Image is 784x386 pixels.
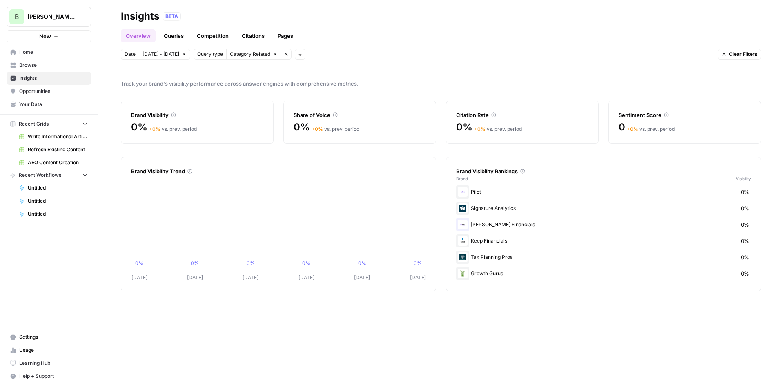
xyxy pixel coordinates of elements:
span: 0% [741,188,749,196]
span: Brand [456,175,468,182]
span: Learning Hub [19,360,87,367]
div: Brand Visibility Rankings [456,167,751,175]
tspan: [DATE] [131,274,147,280]
span: Your Data [19,101,87,108]
a: Home [7,46,91,59]
span: Usage [19,346,87,354]
a: Citations [237,29,269,42]
a: Refresh Existing Content [15,143,91,156]
div: vs. prev. period [312,126,359,133]
span: [DATE] - [DATE] [143,51,179,58]
tspan: [DATE] [410,274,426,280]
a: Opportunities [7,85,91,98]
span: Home [19,49,87,56]
span: Recent Workflows [19,172,61,179]
div: Brand Visibility [131,111,263,119]
span: Visibility [736,175,751,182]
span: + 0 % [474,126,486,132]
span: 0% [294,121,310,134]
tspan: 0% [135,260,143,266]
button: New [7,30,91,42]
span: 0% [456,121,472,134]
a: Settings [7,331,91,344]
button: Clear Filters [718,49,761,60]
a: Queries [159,29,189,42]
tspan: [DATE] [243,274,258,280]
a: Competition [192,29,234,42]
span: 0% [741,269,749,278]
span: Untitled [28,184,87,192]
span: 0% [741,221,749,229]
tspan: 0% [247,260,255,266]
tspan: [DATE] [187,274,203,280]
img: vqzwavkrg9ywhnt1f5bp2h0m2m65 [458,220,468,229]
span: Browse [19,62,87,69]
div: vs. prev. period [627,126,675,133]
div: Share of Voice [294,111,426,119]
tspan: 0% [191,260,199,266]
a: Pages [273,29,298,42]
button: Recent Workflows [7,169,91,181]
button: Category Related [226,49,281,60]
a: Your Data [7,98,91,111]
a: Insights [7,72,91,85]
div: Signature Analytics [456,202,751,215]
span: Date [125,51,136,58]
span: Write Informational Article (1) [28,133,87,140]
span: [PERSON_NAME] Financials [27,13,77,21]
span: + 0 % [312,126,323,132]
img: 70yz1ipe7pi347xbb4k98oqotd3p [458,252,468,262]
span: Untitled [28,197,87,205]
span: Untitled [28,210,87,218]
span: Category Related [230,51,270,58]
div: vs. prev. period [149,126,197,133]
span: New [39,32,51,40]
a: Usage [7,344,91,357]
tspan: 0% [414,260,422,266]
div: Pilot [456,185,751,199]
span: Settings [19,333,87,341]
tspan: [DATE] [354,274,370,280]
div: Keep Financials [456,234,751,247]
span: + 0 % [627,126,638,132]
img: g222nloxeooqri9m0jfxcyiqs737 [458,269,468,278]
span: + 0 % [149,126,160,132]
img: gzakf32v0cf42zgh05s6c30z557b [458,187,468,197]
span: B [15,12,19,22]
div: Citation Rate [456,111,588,119]
span: Insights [19,75,87,82]
a: Untitled [15,181,91,194]
button: Help + Support [7,370,91,383]
span: Help + Support [19,373,87,380]
a: Browse [7,59,91,72]
span: Opportunities [19,88,87,95]
span: Clear Filters [729,51,757,58]
span: Track your brand's visibility performance across answer engines with comprehensive metrics. [121,79,761,88]
a: Learning Hub [7,357,91,370]
div: Growth Gurus [456,267,751,280]
span: Recent Grids [19,120,49,128]
a: Untitled [15,207,91,221]
div: Tax Planning Pros [456,251,751,264]
div: Insights [121,10,159,23]
button: Workspace: Bennett Financials [7,7,91,27]
button: Recent Grids [7,118,91,130]
a: Write Informational Article (1) [15,130,91,143]
div: vs. prev. period [474,126,522,133]
span: 0% [741,253,749,261]
div: Brand Visibility Trend [131,167,426,175]
span: AEO Content Creation [28,159,87,166]
span: 0 [619,121,625,134]
a: Untitled [15,194,91,207]
span: 0% [741,204,749,212]
tspan: [DATE] [298,274,314,280]
div: Sentiment Score [619,111,751,119]
tspan: 0% [302,260,310,266]
a: AEO Content Creation [15,156,91,169]
div: [PERSON_NAME] Financials [456,218,751,231]
span: Refresh Existing Content [28,146,87,153]
img: 6afmd12b2afwbbp9m9vrg65ncgct [458,203,468,213]
span: 0% [131,121,147,134]
tspan: 0% [358,260,366,266]
a: Overview [121,29,156,42]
